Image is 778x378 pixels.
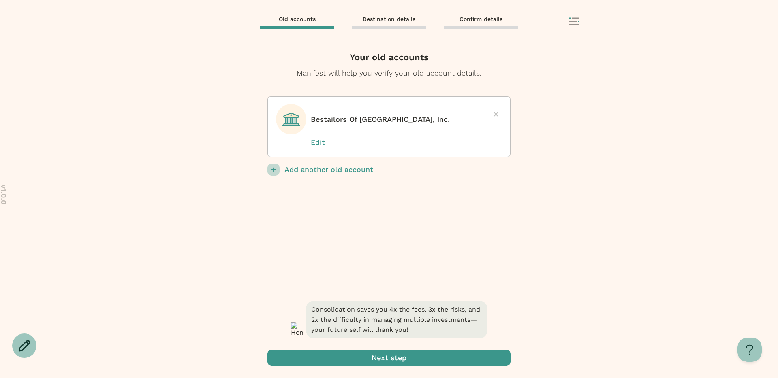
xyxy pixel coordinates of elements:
[267,51,511,64] h4: Your old accounts
[291,322,304,338] img: Henry - retirement transfer assistant
[737,338,762,362] iframe: Help Scout Beacon - Open
[460,15,502,23] span: Confirm details
[284,164,511,176] p: Add another old account
[272,68,506,79] p: Manifest will help you verify your old account details.
[306,301,487,338] span: Consolidation saves you 4x the fees, 3x the risks, and 2x the difficulty in managing multiple inv...
[279,15,316,23] span: Old accounts
[363,15,415,23] span: Destination details
[267,350,511,366] button: Next step
[311,114,450,125] p: Bestailors Of [GEOGRAPHIC_DATA], Inc.
[311,137,351,148] button: Edit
